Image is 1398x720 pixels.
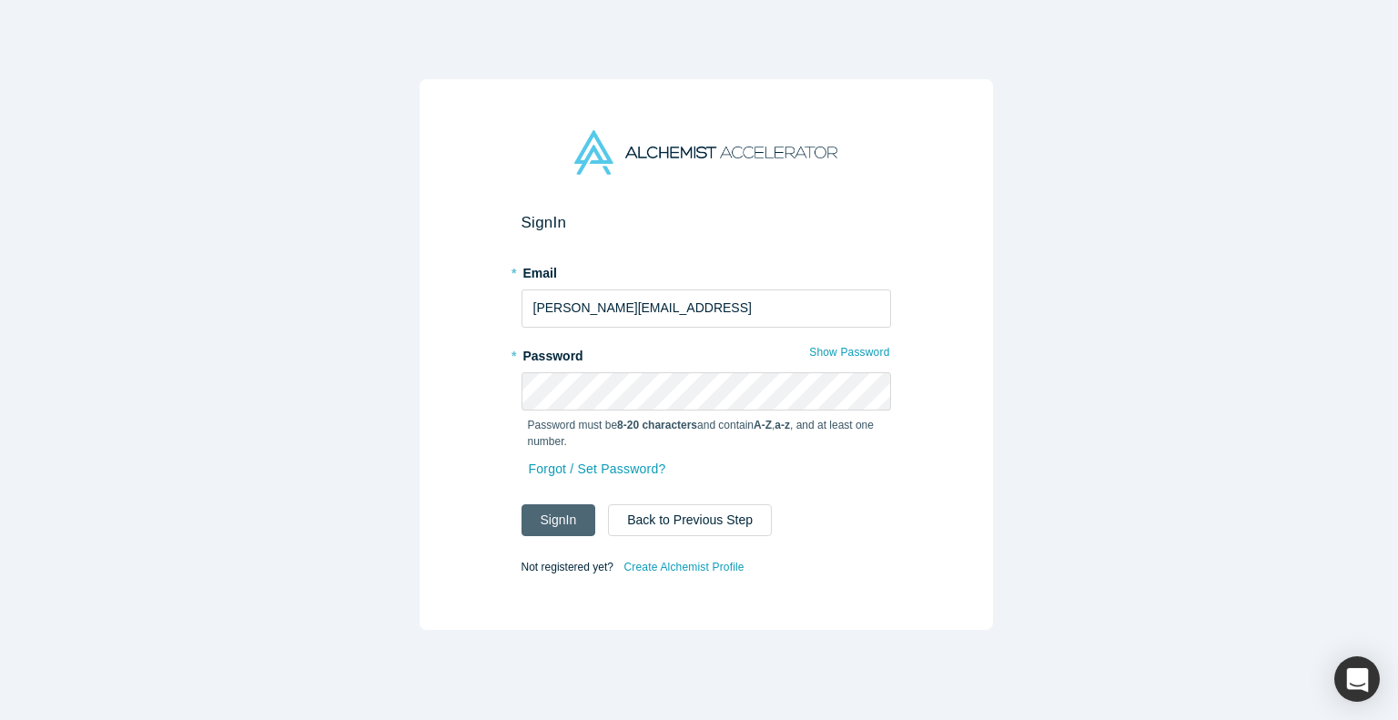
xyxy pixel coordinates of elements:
[522,340,891,366] label: Password
[754,419,772,431] strong: A-Z
[528,453,667,485] a: Forgot / Set Password?
[623,555,745,579] a: Create Alchemist Profile
[522,213,891,232] h2: Sign In
[522,504,596,536] button: SignIn
[574,130,836,175] img: Alchemist Accelerator Logo
[528,417,885,450] p: Password must be and contain , , and at least one number.
[775,419,790,431] strong: a-z
[808,340,890,364] button: Show Password
[522,560,613,573] span: Not registered yet?
[522,258,891,283] label: Email
[617,419,697,431] strong: 8-20 characters
[608,504,772,536] button: Back to Previous Step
